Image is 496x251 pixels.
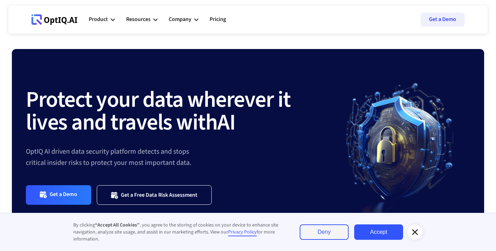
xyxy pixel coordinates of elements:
a: Deny [300,224,349,240]
div: Get a Demo [50,191,77,199]
div: OptIQ AI driven data security platform detects and stops critical insider risks to protect your m... [26,146,330,168]
div: By clicking , you agree to the storing of cookies on your device to enhance site navigation, anal... [73,222,286,243]
div: Product [89,9,115,30]
div: Product [89,15,108,24]
div: Company [169,9,198,30]
strong: Protect your data wherever it lives and travels with [26,84,291,139]
strong: “Accept All Cookies” [95,222,140,229]
a: Privacy Policy [228,229,257,236]
div: Get a Free Data Risk Assessment [121,191,198,198]
a: Pricing [210,9,226,30]
div: Webflow Homepage [31,25,32,25]
a: Accept [354,224,403,240]
a: Get a Demo [421,13,465,27]
div: Resources [126,15,151,24]
a: Webflow Homepage [31,9,78,30]
strong: AI [217,106,235,139]
a: Get a Free Data Risk Assessment [97,185,212,204]
div: Company [169,15,191,24]
div: Resources [126,9,158,30]
a: Get a Demo [26,185,91,204]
